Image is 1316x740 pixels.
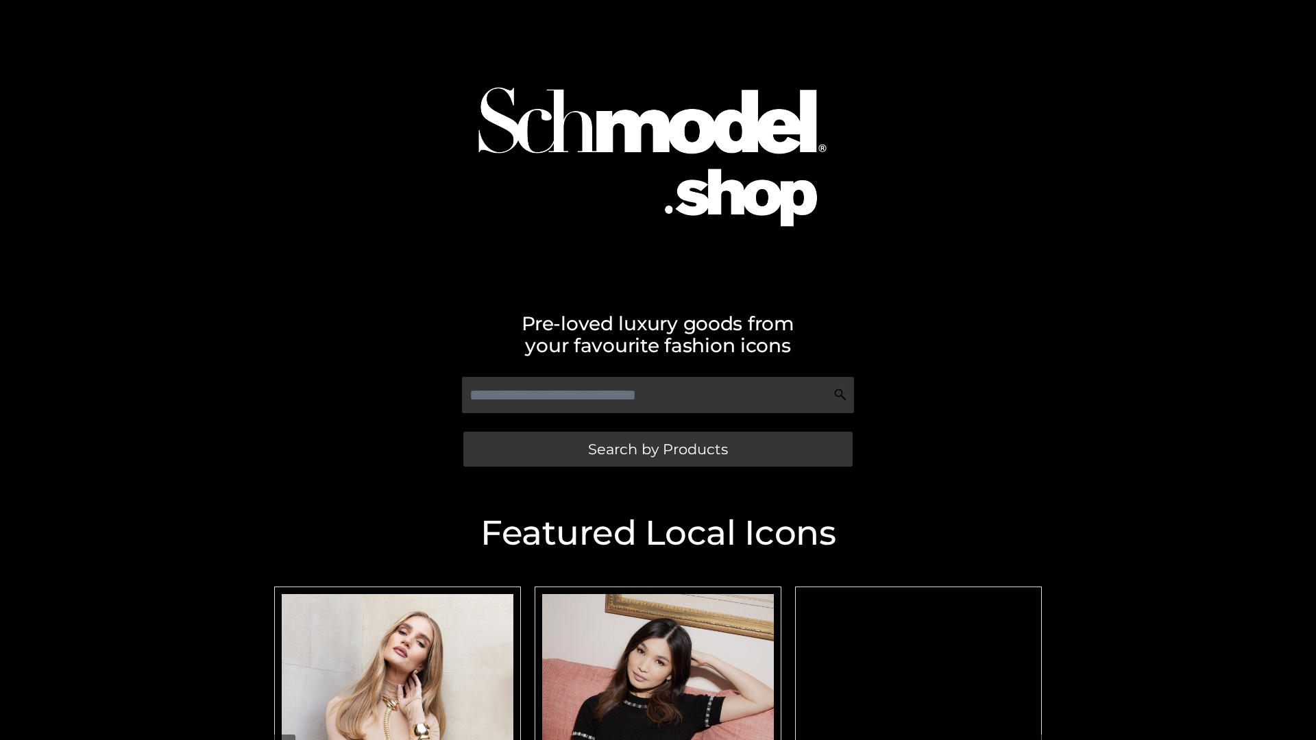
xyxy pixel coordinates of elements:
[463,432,853,467] a: Search by Products
[267,312,1049,356] h2: Pre-loved luxury goods from your favourite fashion icons
[267,516,1049,550] h2: Featured Local Icons​
[833,388,847,402] img: Search Icon
[588,442,728,456] span: Search by Products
